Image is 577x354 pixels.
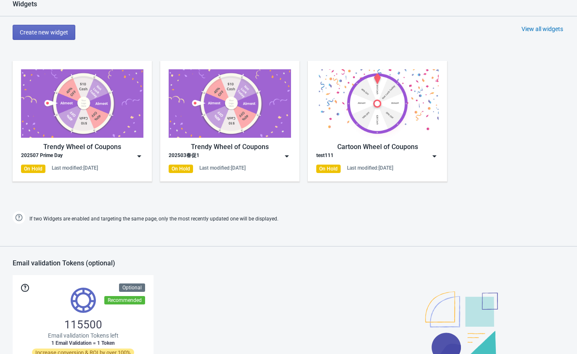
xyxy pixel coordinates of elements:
img: dropdown.png [283,152,291,160]
div: On Hold [21,165,45,173]
img: trendy_game.png [169,69,291,138]
img: tokens.svg [71,288,96,313]
span: 1 Email Validation = 1 Token [51,340,115,346]
div: Trendy Wheel of Coupons [169,142,291,152]
span: If two Widgets are enabled and targeting the same page, only the most recently updated one will b... [29,212,278,226]
span: Create new widget [20,29,68,36]
img: help.png [13,211,25,224]
div: Optional [119,283,145,292]
div: On Hold [316,165,341,173]
img: dropdown.png [135,152,143,160]
div: Last modified: [DATE] [52,165,98,171]
button: Create new widget [13,25,75,40]
img: trendy_game.png [21,69,143,138]
div: test111 [316,152,333,160]
span: 115500 [64,318,102,331]
img: dropdown.png [430,152,439,160]
div: Last modified: [DATE] [347,165,393,171]
div: Trendy Wheel of Coupons [21,142,143,152]
span: Email validation Tokens left [48,331,119,340]
div: View all widgets [521,25,563,33]
div: 202507 Prime Day [21,152,63,160]
img: cartoon_game.jpg [316,69,439,138]
div: Last modified: [DATE] [199,165,246,171]
div: 202503春促1 [169,152,199,160]
div: On Hold [169,165,193,173]
div: Cartoon Wheel of Coupons [316,142,439,152]
div: Recommended [104,296,145,304]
